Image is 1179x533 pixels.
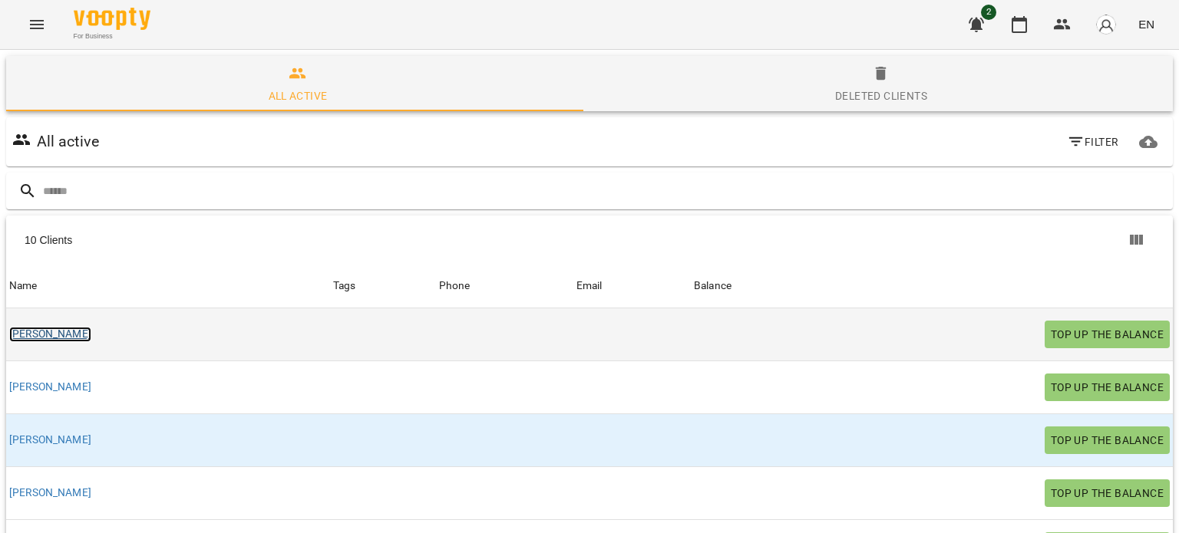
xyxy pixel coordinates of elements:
button: EN [1132,10,1161,38]
span: Top up the balance [1051,378,1164,396]
span: Email [576,277,688,295]
span: Top up the balance [1051,431,1164,449]
span: Balance [694,277,1170,295]
button: Show columns [1118,222,1154,258]
div: Phone [439,277,471,295]
div: Table Toolbar [6,216,1173,265]
div: Balance [694,277,732,295]
img: Voopty Logo [74,8,150,30]
span: Top up the balance [1051,484,1164,502]
div: Sort [9,277,38,295]
div: Deleted clients [835,87,927,105]
div: Tags [333,277,433,295]
div: All active [269,87,328,105]
div: Sort [439,277,471,295]
span: Name [9,277,327,295]
a: [PERSON_NAME] [9,327,91,342]
span: Phone [439,277,570,295]
div: Sort [694,277,732,295]
span: 2 [981,5,996,20]
button: Top up the balance [1045,426,1170,454]
button: Top up the balance [1045,321,1170,348]
span: EN [1138,16,1154,32]
span: Filter [1067,133,1118,151]
div: Sort [576,277,603,295]
span: For Business [74,31,150,41]
a: [PERSON_NAME] [9,380,91,395]
button: Top up the balance [1045,373,1170,401]
button: Top up the balance [1045,479,1170,507]
button: Menu [18,6,55,43]
a: [PERSON_NAME] [9,433,91,448]
h6: All active [37,130,99,153]
div: Name [9,277,38,295]
div: 10 Clients [25,232,595,248]
img: avatar_s.png [1095,14,1117,35]
a: [PERSON_NAME] [9,485,91,501]
span: Top up the balance [1051,325,1164,344]
div: Email [576,277,603,295]
button: Filter [1061,128,1125,156]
